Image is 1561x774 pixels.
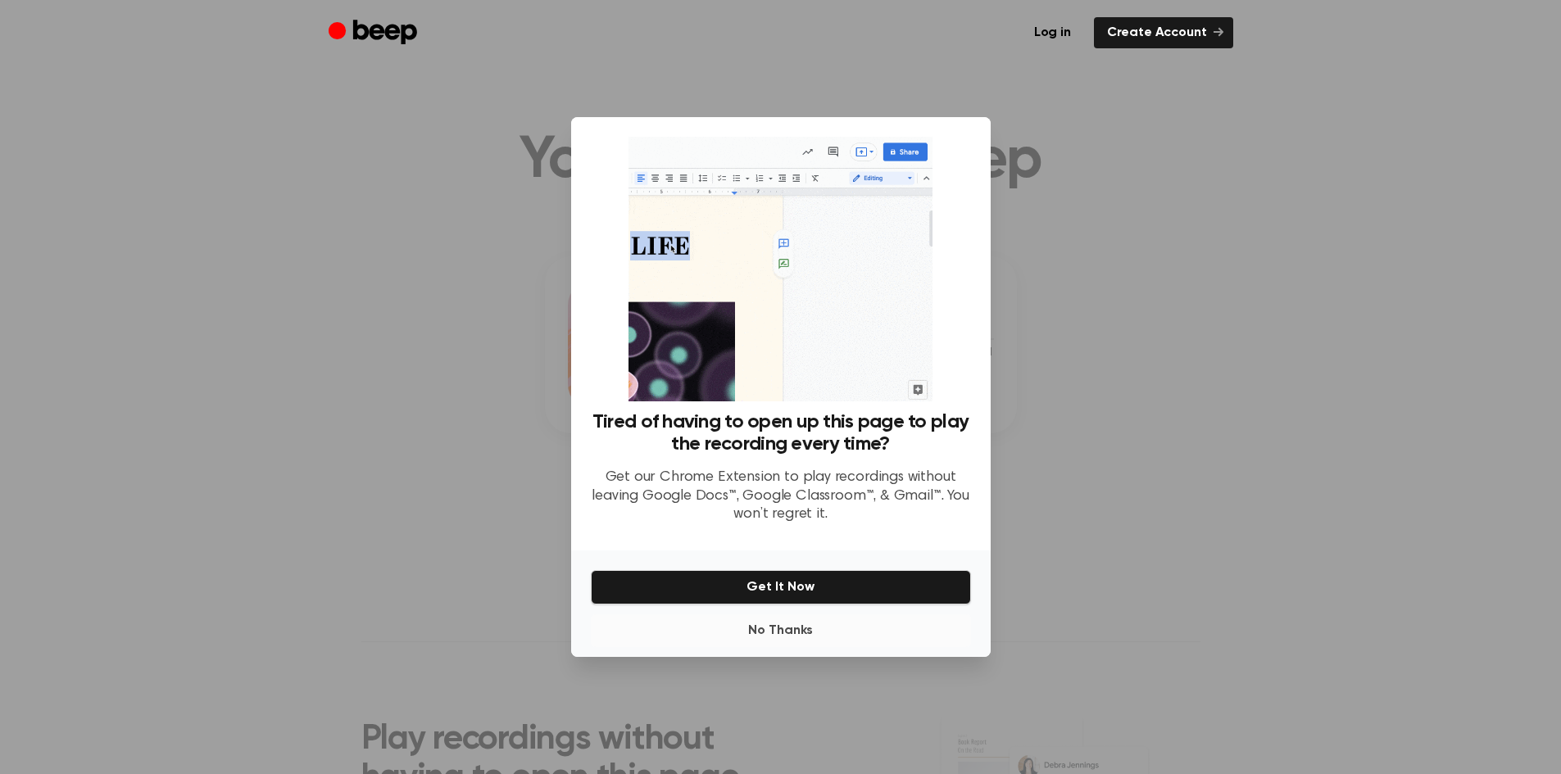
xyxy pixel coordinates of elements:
img: Beep extension in action [628,137,933,401]
button: Get It Now [591,570,971,604]
a: Beep [329,17,421,49]
button: No Thanks [591,614,971,647]
a: Create Account [1094,17,1233,48]
h3: Tired of having to open up this page to play the recording every time? [591,411,971,455]
p: Get our Chrome Extension to play recordings without leaving Google Docs™, Google Classroom™, & Gm... [591,468,971,524]
a: Log in [1021,17,1084,48]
